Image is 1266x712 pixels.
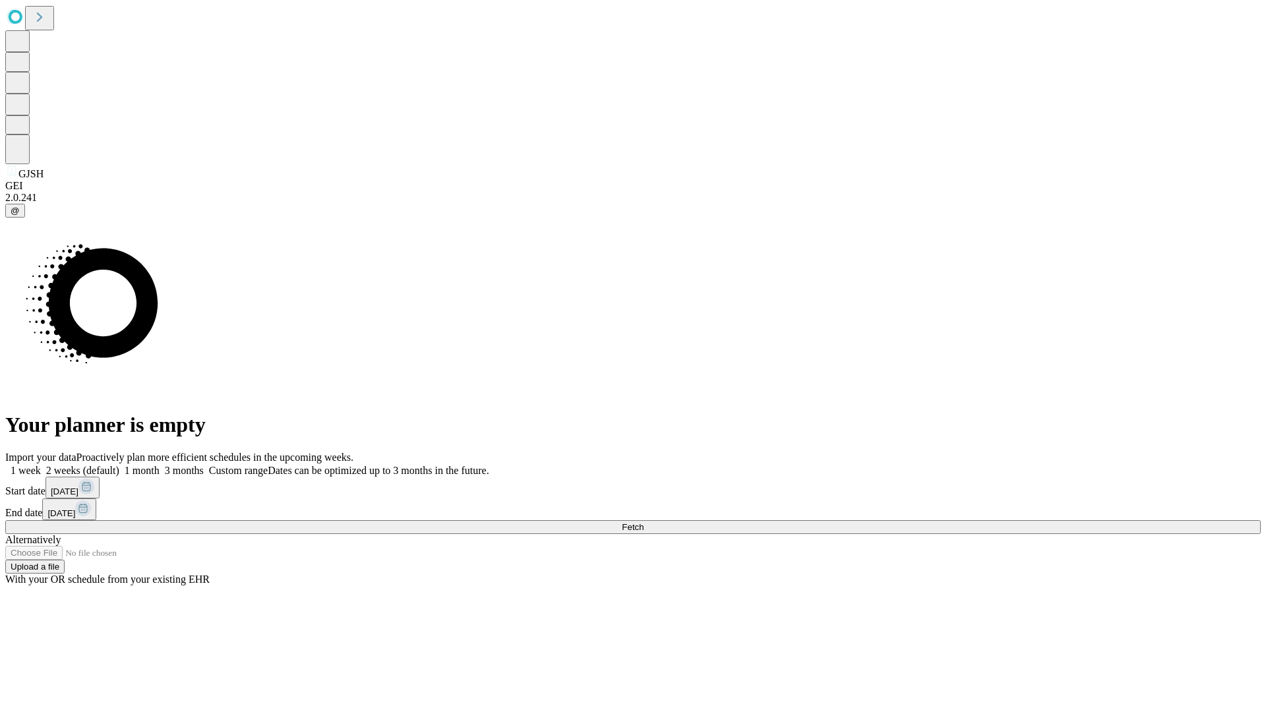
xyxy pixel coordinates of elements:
button: [DATE] [45,477,100,498]
span: With your OR schedule from your existing EHR [5,574,210,585]
span: Custom range [209,465,268,476]
div: Start date [5,477,1261,498]
span: GJSH [18,168,44,179]
span: Dates can be optimized up to 3 months in the future. [268,465,489,476]
span: Proactively plan more efficient schedules in the upcoming weeks. [76,452,353,463]
button: [DATE] [42,498,96,520]
span: Fetch [622,522,644,532]
span: Import your data [5,452,76,463]
button: Upload a file [5,560,65,574]
span: @ [11,206,20,216]
div: End date [5,498,1261,520]
div: GEI [5,180,1261,192]
button: Fetch [5,520,1261,534]
span: 2 weeks (default) [46,465,119,476]
span: 1 month [125,465,160,476]
h1: Your planner is empty [5,413,1261,437]
span: [DATE] [51,487,78,496]
span: Alternatively [5,534,61,545]
span: [DATE] [47,508,75,518]
button: @ [5,204,25,218]
span: 3 months [165,465,204,476]
div: 2.0.241 [5,192,1261,204]
span: 1 week [11,465,41,476]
